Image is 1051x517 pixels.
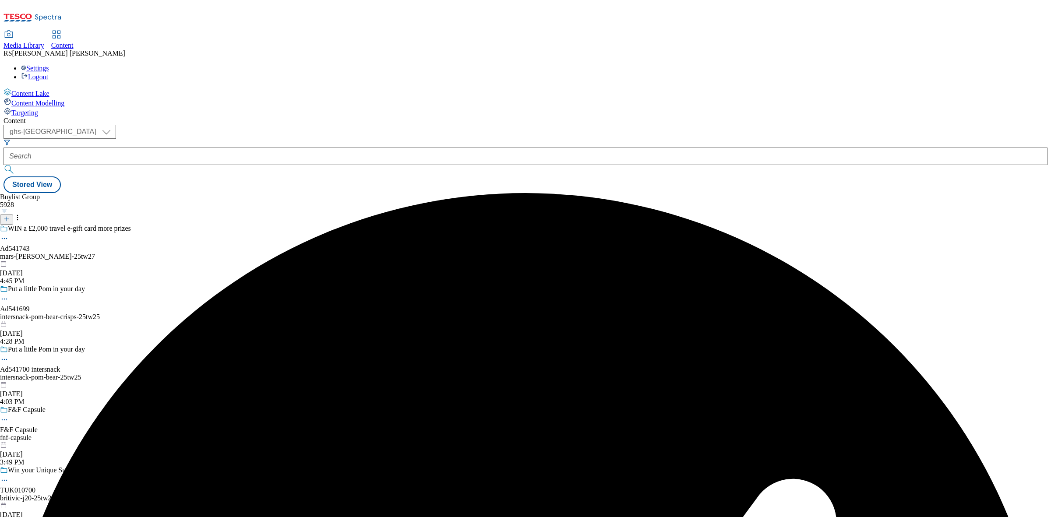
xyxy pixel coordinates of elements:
[8,466,108,474] div: Win your Unique Summer Hangout
[4,42,44,49] span: Media Library
[11,99,64,107] span: Content Modelling
[8,285,85,293] div: Put a little Pom in your day
[11,109,38,116] span: Targeting
[4,31,44,49] a: Media Library
[8,225,131,232] div: WIN a £2,000 travel e-gift card more prizes
[4,139,11,146] svg: Search Filters
[4,148,1047,165] input: Search
[4,98,1047,107] a: Content Modelling
[4,117,1047,125] div: Content
[11,90,49,97] span: Content Lake
[51,42,74,49] span: Content
[8,406,46,414] div: F&F Capsule
[4,88,1047,98] a: Content Lake
[4,176,61,193] button: Stored View
[12,49,125,57] span: [PERSON_NAME] [PERSON_NAME]
[21,64,49,72] a: Settings
[4,107,1047,117] a: Targeting
[8,345,85,353] div: Put a little Pom in your day
[21,73,48,81] a: Logout
[51,31,74,49] a: Content
[4,49,12,57] span: RS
